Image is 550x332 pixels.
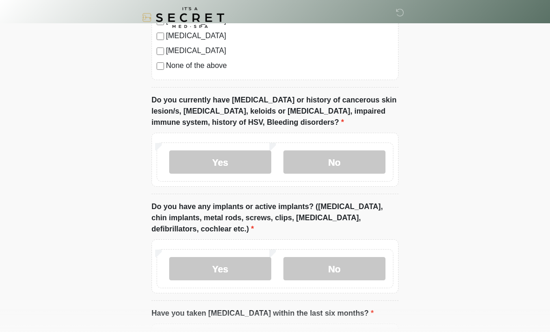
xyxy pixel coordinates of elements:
[151,308,374,319] label: Have you taken [MEDICAL_DATA] within the last six months?
[283,257,385,280] label: No
[283,150,385,174] label: No
[142,7,224,28] img: It's A Secret Med Spa Logo
[151,95,399,128] label: Do you currently have [MEDICAL_DATA] or history of cancerous skin lesion/s, [MEDICAL_DATA], keloi...
[157,47,164,55] input: [MEDICAL_DATA]
[157,62,164,70] input: None of the above
[169,257,271,280] label: Yes
[166,60,393,71] label: None of the above
[166,30,393,41] label: [MEDICAL_DATA]
[166,45,393,56] label: [MEDICAL_DATA]
[169,150,271,174] label: Yes
[151,201,399,235] label: Do you have any implants or active implants? ([MEDICAL_DATA], chin implants, metal rods, screws, ...
[157,33,164,40] input: [MEDICAL_DATA]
